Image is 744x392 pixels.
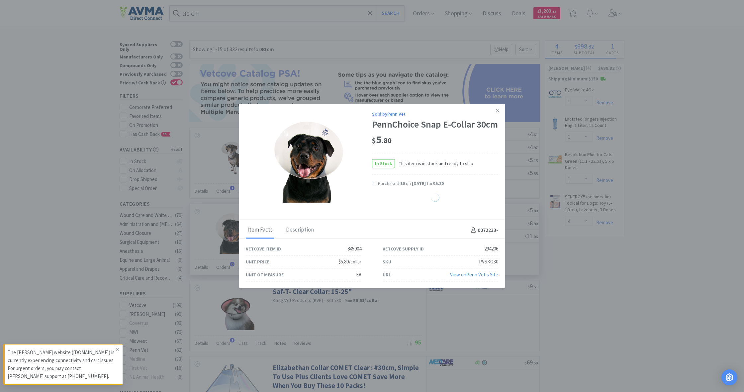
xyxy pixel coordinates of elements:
[246,271,284,278] div: Unit of Measure
[383,245,424,252] div: Vetcove Supply ID
[266,116,352,203] img: 1270f09dcfd6474b83ea881862f77823_294206.png
[372,133,392,146] span: 5
[372,136,376,145] span: $
[338,258,361,266] div: $5.80/collar
[378,180,498,187] div: Purchased on for
[400,180,405,186] span: 10
[284,222,316,239] div: Description
[382,136,392,145] span: . 80
[412,180,426,186] span: [DATE]
[356,271,361,279] div: EA
[450,272,498,278] a: View onPenn Vet's Site
[395,160,473,167] span: This item is in stock and ready to ship
[372,159,395,168] span: In Stock
[246,245,281,252] div: Vetcove Item ID
[468,226,498,235] h4: 0072233 -
[246,258,269,265] div: Unit Price
[383,271,391,278] div: URL
[484,245,498,253] div: 294206
[8,348,116,380] p: The [PERSON_NAME] website ([DOMAIN_NAME]) is currently experiencing connectivity and cart issues....
[372,119,498,131] div: PennChoice Snap E-Collar 30cm
[433,180,444,186] span: $5.80
[347,245,361,253] div: 845904
[383,258,391,265] div: SKU
[372,110,498,118] div: Sold by Penn Vet
[246,222,274,239] div: Item Facts
[721,369,737,385] div: Open Intercom Messenger
[479,258,498,266] div: PVSKQ30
